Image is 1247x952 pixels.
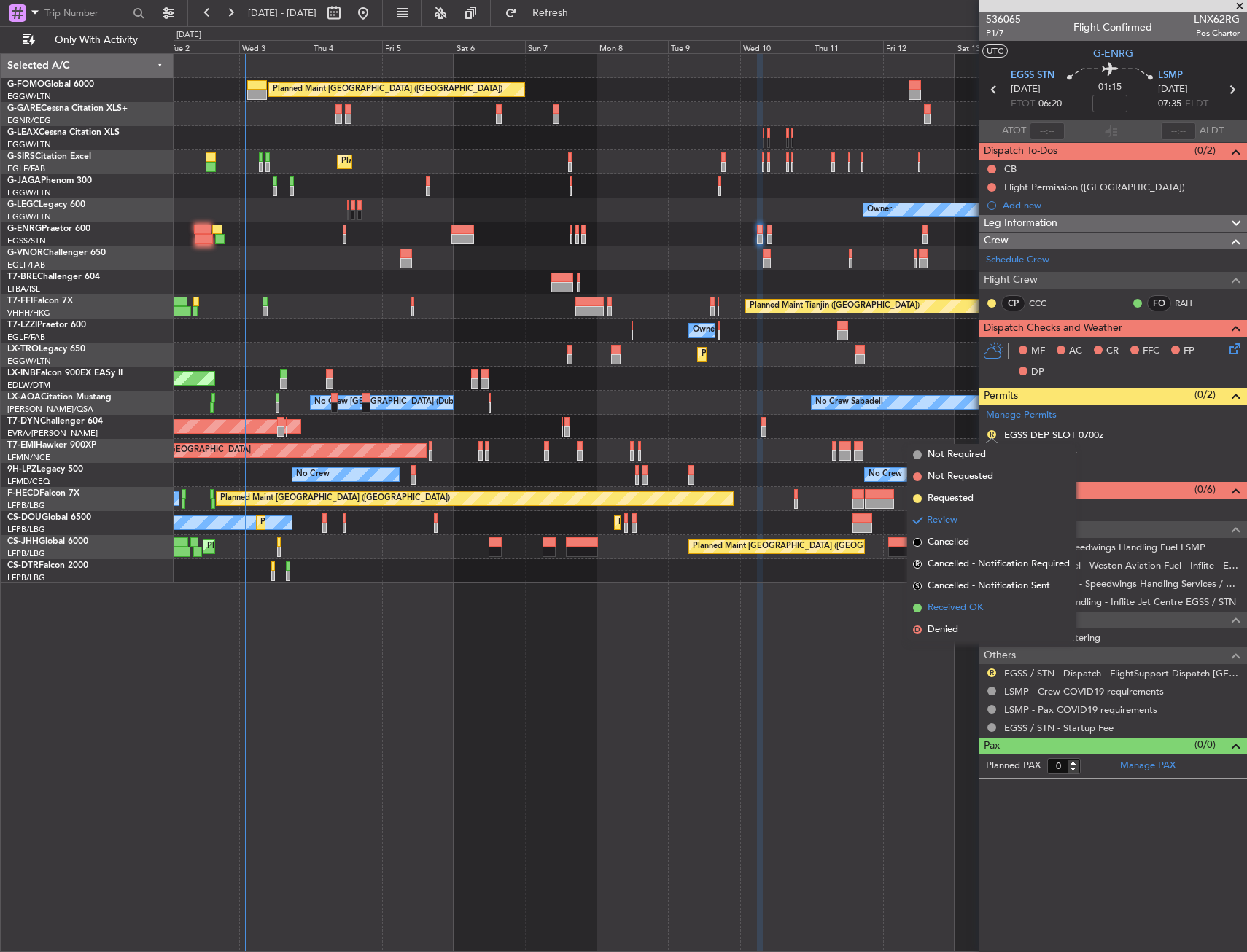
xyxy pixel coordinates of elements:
[1011,69,1054,83] span: EGSS STN
[1098,80,1122,95] span: 01:15
[220,488,450,510] div: Planned Maint [GEOGRAPHIC_DATA] ([GEOGRAPHIC_DATA])
[597,40,668,53] div: Mon 8
[7,465,36,474] span: 9H-LPZ
[913,582,922,590] span: S
[1004,685,1164,698] a: LSMP - Crew COVID19 requirements
[1004,541,1205,553] a: LSMP - Fuel - Speedwings Handling Fuel LSMP
[928,448,986,462] span: Not Required
[248,7,316,20] span: [DATE] - [DATE]
[239,40,311,53] div: Wed 3
[7,452,50,463] a: LFMN/NCE
[7,441,36,450] span: T7-EMI
[7,235,46,246] a: EGSS/STN
[7,91,51,102] a: EGGW/LTN
[7,441,96,450] a: T7-EMIHawker 900XP
[1143,344,1159,359] span: FFC
[984,647,1016,664] span: Others
[1011,97,1035,112] span: ETOT
[7,80,94,89] a: G-FOMOGlobal 6000
[1004,722,1114,734] a: EGSS / STN - Startup Fee
[7,249,43,257] span: G-VNOR
[296,464,330,485] div: No Crew
[7,524,45,535] a: LFPB/LBG
[7,249,106,257] a: G-VNORChallenger 650
[7,356,51,367] a: EGGW/LTN
[1030,122,1065,140] input: --:--
[693,536,922,558] div: Planned Maint [GEOGRAPHIC_DATA] ([GEOGRAPHIC_DATA])
[1194,482,1216,497] span: (0/6)
[1004,667,1240,679] a: EGSS / STN - Dispatch - FlightSupport Dispatch [GEOGRAPHIC_DATA]
[7,321,86,329] a: T7-LZZIPraetor 600
[1158,69,1183,83] span: LSMP
[1004,559,1240,571] a: EGSS / STN - Fuel - Weston Aviation Fuel - Inflite - EGSS / STN
[168,40,239,53] div: Tue 2
[982,44,1008,58] button: UTC
[928,579,1050,593] span: Cancelled - Notification Sent
[1003,466,1240,478] div: Add new
[7,225,90,233] a: G-ENRGPraetor 600
[7,500,45,511] a: LFPB/LBG
[928,557,1070,571] span: Cancelled - Notification Required
[7,417,40,426] span: T7-DYN
[7,200,85,209] a: G-LEGCLegacy 600
[1200,124,1224,138] span: ALDT
[1184,344,1194,359] span: FP
[520,8,581,18] span: Refresh
[1004,703,1157,716] a: LSMP - Pax COVID19 requirements
[7,332,45,343] a: EGLF/FAB
[1029,297,1062,310] a: CCC
[986,27,1021,39] span: P1/7
[987,668,996,677] button: R
[955,40,1026,53] div: Sat 13
[7,115,51,126] a: EGNR/CEG
[7,104,128,113] a: G-GARECessna Citation XLS+
[750,295,920,317] div: Planned Maint Tianjin ([GEOGRAPHIC_DATA])
[7,176,92,185] a: G-JAGAPhenom 300
[7,200,39,209] span: G-LEGC
[7,537,39,546] span: CS-JHH
[986,253,1049,268] a: Schedule Crew
[260,512,490,534] div: Planned Maint [GEOGRAPHIC_DATA] ([GEOGRAPHIC_DATA])
[928,469,993,484] span: Not Requested
[7,393,41,402] span: LX-AOA
[668,40,739,53] div: Tue 9
[7,380,50,391] a: EDLW/DTM
[7,513,91,522] a: CS-DOUGlobal 6500
[928,623,958,637] span: Denied
[38,35,154,45] span: Only With Activity
[7,297,33,305] span: T7-FFI
[693,319,718,341] div: Owner
[7,152,35,161] span: G-SIRS
[984,388,1018,405] span: Permits
[1069,344,1082,359] span: AC
[7,561,39,570] span: CS-DTR
[928,601,983,615] span: Received OK
[7,104,41,113] span: G-GARE
[7,321,37,329] span: T7-LZZI
[7,561,88,570] a: CS-DTRFalcon 2000
[1175,297,1208,310] a: RAH
[7,513,42,522] span: CS-DOU
[1031,344,1045,359] span: MF
[1194,12,1240,27] span: LNX62RG
[1031,365,1044,380] span: DP
[883,40,955,53] div: Fri 12
[1194,387,1216,402] span: (0/2)
[7,176,41,185] span: G-JAGA
[702,343,797,365] div: Planned Maint Dusseldorf
[7,393,112,402] a: LX-AOACitation Mustang
[867,199,892,221] div: Owner
[913,560,922,569] span: R
[1194,737,1216,752] span: (0/0)
[16,28,158,52] button: Only With Activity
[1147,295,1171,311] div: FO
[7,152,91,161] a: G-SIRSCitation Excel
[740,40,812,53] div: Wed 10
[7,284,40,294] a: LTBA/ISL
[7,369,36,378] span: LX-INB
[986,12,1021,27] span: 536065
[7,128,120,137] a: G-LEAXCessna Citation XLS
[984,215,1057,232] span: Leg Information
[7,273,37,281] span: T7-BRE
[984,143,1057,160] span: Dispatch To-Dos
